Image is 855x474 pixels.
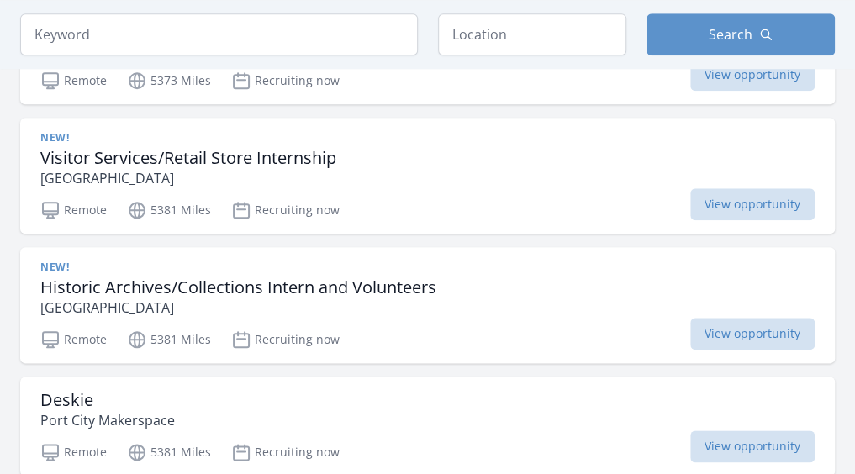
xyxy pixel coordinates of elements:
[647,13,835,55] button: Search
[231,71,340,91] p: Recruiting now
[231,329,340,350] p: Recruiting now
[127,329,211,350] p: 5381 Miles
[40,261,69,274] span: New!
[40,277,436,298] h3: Historic Archives/Collections Intern and Volunteers
[40,390,175,410] h3: Deskie
[690,318,815,350] span: View opportunity
[40,200,107,220] p: Remote
[40,168,336,188] p: [GEOGRAPHIC_DATA]
[40,329,107,350] p: Remote
[231,200,340,220] p: Recruiting now
[40,298,436,318] p: [GEOGRAPHIC_DATA]
[20,118,835,234] a: New! Visitor Services/Retail Store Internship [GEOGRAPHIC_DATA] Remote 5381 Miles Recruiting now ...
[127,200,211,220] p: 5381 Miles
[438,13,626,55] input: Location
[127,71,211,91] p: 5373 Miles
[709,24,752,45] span: Search
[127,442,211,462] p: 5381 Miles
[40,148,336,168] h3: Visitor Services/Retail Store Internship
[40,410,175,430] p: Port City Makerspace
[690,59,815,91] span: View opportunity
[690,430,815,462] span: View opportunity
[690,188,815,220] span: View opportunity
[40,442,107,462] p: Remote
[40,71,107,91] p: Remote
[40,131,69,145] span: New!
[20,13,418,55] input: Keyword
[20,247,835,363] a: New! Historic Archives/Collections Intern and Volunteers [GEOGRAPHIC_DATA] Remote 5381 Miles Recr...
[231,442,340,462] p: Recruiting now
